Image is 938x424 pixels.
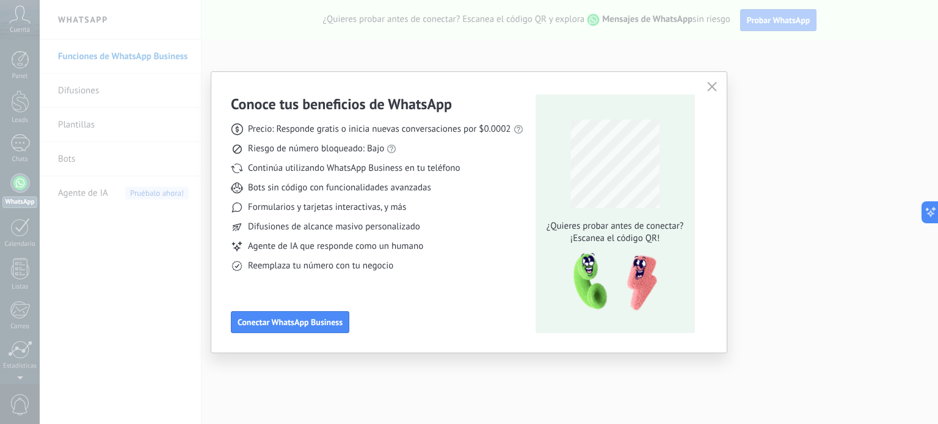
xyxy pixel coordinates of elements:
button: Conectar WhatsApp Business [231,311,349,333]
span: Formularios y tarjetas interactivas, y más [248,201,406,214]
span: Precio: Responde gratis o inicia nuevas conversaciones por $0.0002 [248,123,511,135]
span: Conectar WhatsApp Business [238,318,343,326]
img: qr-pic-1x.png [563,250,660,315]
span: Continúa utilizando WhatsApp Business en tu teléfono [248,162,460,174]
span: ¡Escanea el código QR! [543,232,687,245]
span: Bots sin código con funcionalidades avanzadas [248,182,431,194]
span: Agente de IA que responde como un humano [248,240,423,253]
span: Riesgo de número bloqueado: Bajo [248,143,384,155]
span: Reemplaza tu número con tu negocio [248,260,393,272]
span: ¿Quieres probar antes de conectar? [543,220,687,232]
span: Difusiones de alcance masivo personalizado [248,221,420,233]
h3: Conoce tus beneficios de WhatsApp [231,95,452,113]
